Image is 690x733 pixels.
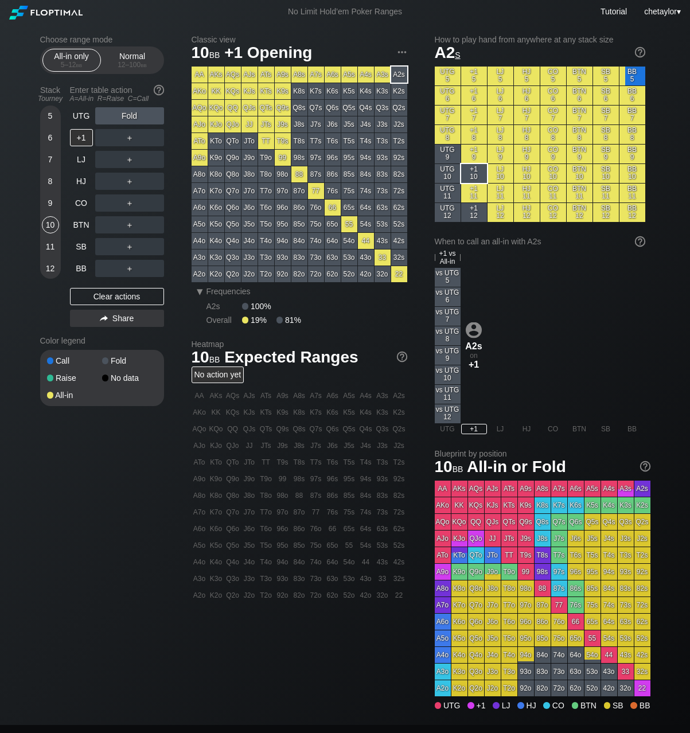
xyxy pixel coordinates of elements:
div: 62o [325,266,341,282]
div: Fold [102,357,157,365]
div: BTN 5 [567,67,592,85]
div: Q5o [225,216,241,232]
div: ＋ [95,151,164,168]
div: ＋ [95,173,164,190]
span: bb [141,61,147,69]
div: T9s [275,133,291,149]
div: Fold [95,107,164,124]
div: LJ 5 [488,67,513,85]
div: A3o [192,249,208,266]
div: J6s [325,116,341,132]
div: JTo [241,133,258,149]
div: T8s [291,133,307,149]
div: BB [70,260,93,277]
div: BTN 8 [567,125,592,144]
div: 97s [308,150,324,166]
div: T6s [325,133,341,149]
div: CO 11 [540,184,566,202]
h2: Classic view [192,35,407,44]
div: Q9o [225,150,241,166]
div: Q3o [225,249,241,266]
div: 43o [358,249,374,266]
div: A7s [308,67,324,83]
div: Clear actions [70,288,164,305]
div: Stack [36,81,65,107]
div: J5o [241,216,258,232]
div: SB 5 [593,67,619,85]
div: UTG 6 [435,86,461,105]
div: BB 7 [619,106,645,124]
div: 42s [391,233,407,249]
div: HJ 7 [514,106,540,124]
div: Normal [106,49,159,71]
h2: How to play hand from anywhere at any stack size [435,35,645,44]
div: J7o [241,183,258,199]
div: 53o [341,249,357,266]
div: Q4o [225,233,241,249]
div: J2o [241,266,258,282]
div: 82s [391,166,407,182]
div: SB 8 [593,125,619,144]
div: K2o [208,266,224,282]
div: A7o [192,183,208,199]
div: ＋ [95,194,164,212]
div: vs UTG 6 [435,287,461,306]
div: SB 10 [593,164,619,183]
div: T6o [258,200,274,216]
div: T2s [391,133,407,149]
div: 86o [291,200,307,216]
div: 74o [308,233,324,249]
div: 5 – 12 [48,61,96,69]
div: Tourney [36,95,65,103]
div: 54o [341,233,357,249]
div: CO 5 [540,67,566,85]
span: A2 [435,44,461,61]
img: help.32db89a4.svg [396,350,408,363]
div: 95s [341,150,357,166]
div: Enter table action [70,81,164,107]
div: +1 12 [461,203,487,222]
div: KTo [208,133,224,149]
div: 98s [291,150,307,166]
div: T4s [358,133,374,149]
div: A9s [275,67,291,83]
div: J9s [275,116,291,132]
div: K3o [208,249,224,266]
div: +1 [70,129,93,146]
div: SB 12 [593,203,619,222]
div: 93o [275,249,291,266]
div: 55 [341,216,357,232]
div: BTN 9 [567,145,592,163]
div: 85s [341,166,357,182]
div: KK [208,83,224,99]
div: 84o [291,233,307,249]
div: LJ 12 [488,203,513,222]
div: 63s [375,200,391,216]
img: ellipsis.fd386fe8.svg [396,46,408,59]
div: 42o [358,266,374,282]
span: bb [209,48,220,60]
div: UTG 8 [435,125,461,144]
div: 6 [42,129,59,146]
div: AJo [192,116,208,132]
div: T7s [308,133,324,149]
div: T5s [341,133,357,149]
div: 52s [391,216,407,232]
div: ＋ [95,260,164,277]
div: +1 5 [461,67,487,85]
div: ▾ [641,5,682,18]
div: 33 [375,249,391,266]
div: A6o [192,200,208,216]
div: HJ 12 [514,203,540,222]
div: 11 [42,238,59,255]
div: 9 [42,194,59,212]
div: BB 10 [619,164,645,183]
div: HJ 11 [514,184,540,202]
div: 12 – 100 [108,61,157,69]
div: 94o [275,233,291,249]
div: KJo [208,116,224,132]
div: ATs [258,67,274,83]
div: AQs [225,67,241,83]
div: ＋ [95,216,164,233]
div: 7 [42,151,59,168]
